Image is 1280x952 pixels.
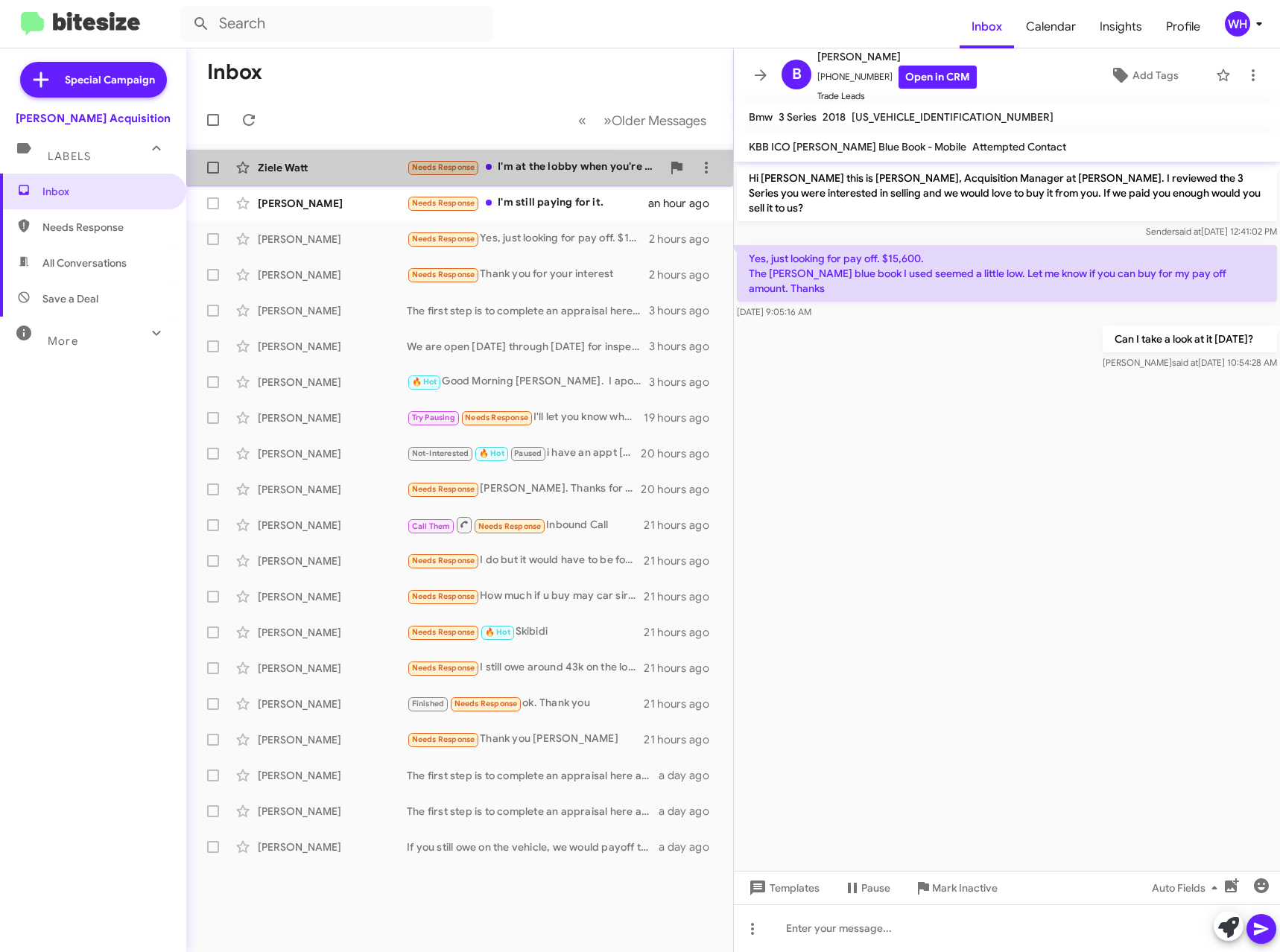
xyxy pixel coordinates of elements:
[1172,357,1198,368] span: said at
[641,446,721,461] div: 20 hours ago
[407,552,644,569] div: I do but it would have to be for the right price
[852,110,1054,124] span: [US_VEHICLE_IDENTIFICATION_NUMBER]
[258,267,407,282] div: [PERSON_NAME]
[258,160,407,175] div: Ziele Watt
[48,150,91,163] span: Labels
[831,875,902,901] button: Pause
[817,89,977,104] span: Trade Leads
[779,110,817,124] span: 3 Series
[412,484,475,494] span: Needs Response
[603,111,612,130] span: »
[258,661,407,676] div: [PERSON_NAME]
[412,270,475,279] span: Needs Response
[407,515,644,534] div: Inbound Call
[1146,226,1277,237] span: Sender [DATE] 12:41:02 PM
[465,413,528,422] span: Needs Response
[412,162,475,172] span: Needs Response
[180,6,493,42] input: Search
[899,66,977,89] a: Open in CRM
[649,375,721,390] div: 3 hours ago
[258,589,407,604] div: [PERSON_NAME]
[644,732,721,747] div: 21 hours ago
[407,445,641,462] div: i have an appt [DATE][DATE]8AM once that's done i'm free - as well as already on property
[65,72,155,87] span: Special Campaign
[649,267,721,282] div: 2 hours ago
[412,556,475,565] span: Needs Response
[258,303,407,318] div: [PERSON_NAME]
[16,111,171,126] div: [PERSON_NAME] Acquisition
[644,589,721,604] div: 21 hours ago
[659,804,721,819] div: a day ago
[258,339,407,354] div: [PERSON_NAME]
[258,732,407,747] div: [PERSON_NAME]
[42,256,127,270] span: All Conversations
[412,663,475,673] span: Needs Response
[407,659,644,676] div: I still owe around 43k on the loan, would have to be close-ish to that
[1212,11,1264,37] button: WH
[817,48,977,66] span: [PERSON_NAME]
[412,699,445,708] span: Finished
[412,234,475,244] span: Needs Response
[1154,5,1212,48] a: Profile
[407,588,644,605] div: How much if u buy may car sir?bcoz post it already in market place,I open my car price is 35k sir.
[207,60,262,84] h1: Inbox
[412,627,475,637] span: Needs Response
[1014,5,1088,48] span: Calendar
[734,875,831,901] button: Templates
[659,840,721,854] div: a day ago
[648,196,721,211] div: an hour ago
[407,768,659,783] div: The first step is to complete an appraisal here at the dealership. Once we complete an inspection...
[407,194,648,212] div: I'm still paying for it.
[258,840,407,854] div: [PERSON_NAME]
[749,110,773,124] span: Bmw
[644,696,721,711] div: 21 hours ago
[932,875,998,901] span: Mark Inactive
[258,232,407,247] div: [PERSON_NAME]
[407,373,649,390] div: Good Morning [PERSON_NAME]. I apologize for the delayed response. I have you set up [DATE] at 3:3...
[412,521,451,531] span: Call Them
[407,266,649,283] div: Thank you for your interest
[407,695,644,712] div: ok. Thank you
[258,553,407,568] div: [PERSON_NAME]
[817,66,977,89] span: [PHONE_NUMBER]
[644,661,721,676] div: 21 hours ago
[412,377,437,387] span: 🔥 Hot
[1103,357,1277,368] span: [PERSON_NAME] [DATE] 10:54:28 AM
[746,875,820,901] span: Templates
[42,220,169,235] span: Needs Response
[578,111,586,130] span: «
[902,875,1010,901] button: Mark Inactive
[570,105,715,136] nav: Page navigation example
[407,303,649,318] div: The first step is to complete an appraisal here at the dealership. Once we complete an inspection...
[569,105,595,136] button: Previous
[659,768,721,783] div: a day ago
[737,245,1277,302] p: Yes, just looking for pay off. $15,600. The [PERSON_NAME] blue book I used seemed a little low. L...
[412,734,475,744] span: Needs Response
[649,303,721,318] div: 3 hours ago
[792,63,802,86] span: B
[412,591,475,601] span: Needs Response
[258,446,407,461] div: [PERSON_NAME]
[258,482,407,497] div: [PERSON_NAME]
[258,410,407,425] div: [PERSON_NAME]
[1140,875,1235,901] button: Auto Fields
[485,627,510,637] span: 🔥 Hot
[1079,62,1208,89] button: Add Tags
[258,768,407,783] div: [PERSON_NAME]
[258,196,407,211] div: [PERSON_NAME]
[1088,5,1154,48] a: Insights
[960,5,1014,48] span: Inbox
[407,339,649,354] div: We are open [DATE] through [DATE] for inspections from 8am til 3pm and Saturdays til 1pm. Let me ...
[1175,226,1201,237] span: said at
[737,165,1277,221] p: Hi [PERSON_NAME] this is [PERSON_NAME], Acquisition Manager at [PERSON_NAME]. I reviewed the 3 Se...
[1103,326,1277,352] p: Can I take a look at it [DATE]?
[412,198,475,208] span: Needs Response
[407,409,644,426] div: I'll let you know when I have time to come by
[649,232,721,247] div: 2 hours ago
[1225,11,1250,37] div: WH
[407,840,659,854] div: If you still owe on the vehicle, we would payoff the loan and the remaining balance is due at the...
[258,804,407,819] div: [PERSON_NAME]
[258,696,407,711] div: [PERSON_NAME]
